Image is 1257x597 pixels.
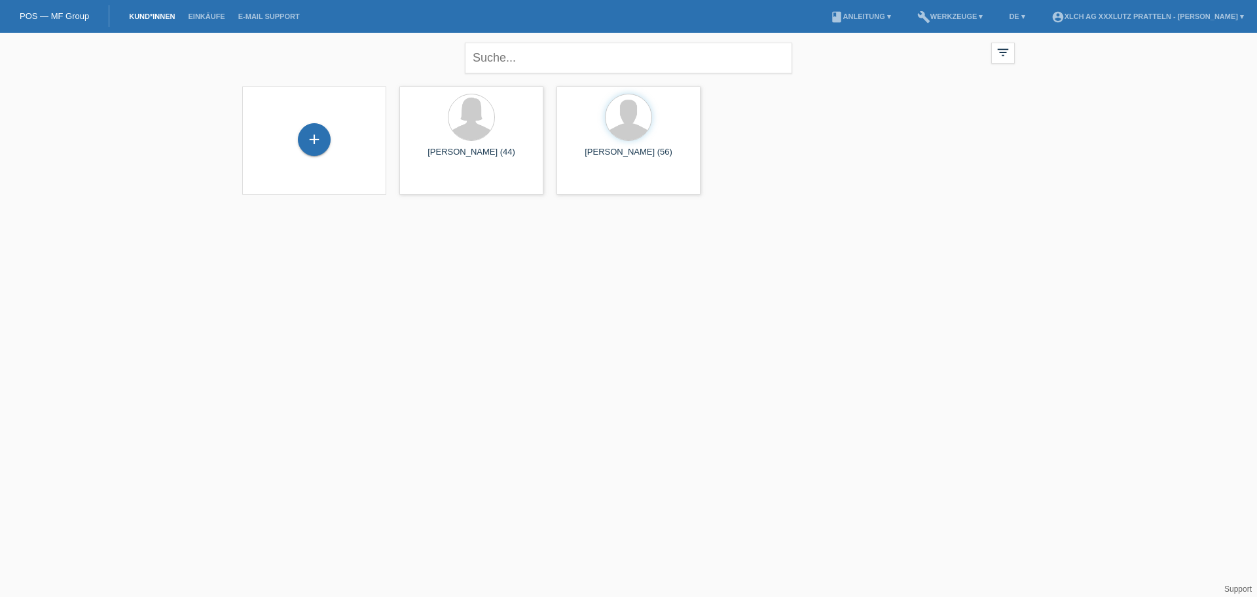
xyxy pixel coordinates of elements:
i: book [830,10,843,24]
i: filter_list [996,45,1010,60]
a: DE ▾ [1002,12,1031,20]
a: POS — MF Group [20,11,89,21]
div: Kund*in hinzufügen [299,128,330,151]
a: Einkäufe [181,12,231,20]
a: Kund*innen [122,12,181,20]
input: Suche... [465,43,792,73]
i: build [917,10,930,24]
a: bookAnleitung ▾ [824,12,898,20]
i: account_circle [1051,10,1065,24]
div: [PERSON_NAME] [GEOGRAPHIC_DATA] (36) [724,147,847,168]
a: Support [1224,585,1252,594]
div: [PERSON_NAME] (44) [410,147,533,168]
div: [PERSON_NAME] (56) [567,147,690,168]
a: buildWerkzeuge ▾ [911,12,990,20]
a: account_circleXLCH AG XXXLutz Pratteln - [PERSON_NAME] ▾ [1045,12,1250,20]
a: E-Mail Support [232,12,306,20]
